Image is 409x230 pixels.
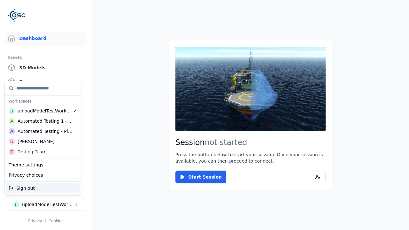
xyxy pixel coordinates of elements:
div: A [9,118,15,124]
div: uploadModelTestWorkspace [18,108,73,114]
div: Testing Team [18,149,47,155]
div: Privacy choices [6,170,80,180]
div: [PERSON_NAME] [18,138,55,145]
div: Suggestions [5,158,81,181]
div: A [9,128,15,134]
div: Automated Testing 1 - Playwright [18,118,73,124]
div: Theme settings [6,160,80,170]
div: Suggestions [5,81,81,158]
div: Workspaces [6,97,80,106]
div: Automated Testing - Playwright [18,128,73,134]
div: U [9,138,15,145]
div: Suggestions [5,182,81,195]
div: Sign out [6,183,80,193]
div: u [9,108,15,114]
div: T [9,149,15,155]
